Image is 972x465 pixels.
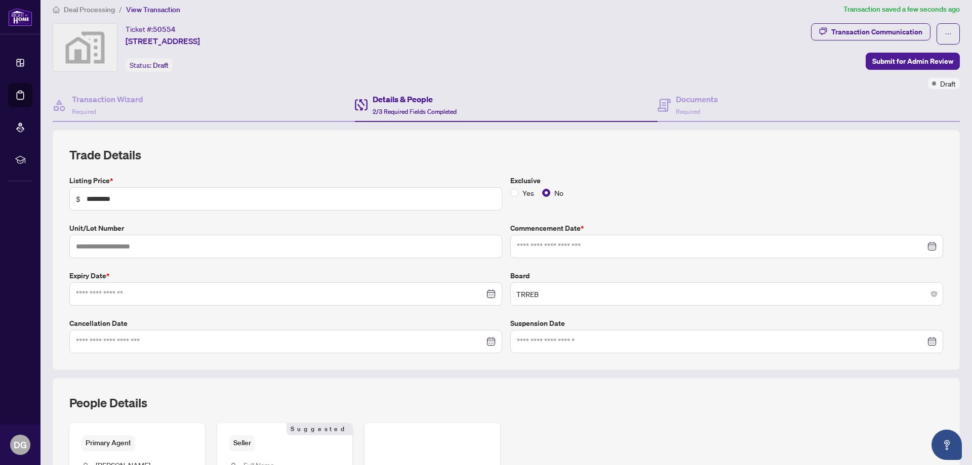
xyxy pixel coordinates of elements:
[811,23,930,40] button: Transaction Communication
[510,175,943,186] label: Exclusive
[153,25,176,34] span: 50554
[676,108,700,115] span: Required
[518,187,538,198] span: Yes
[72,93,143,105] h4: Transaction Wizard
[510,270,943,281] label: Board
[831,24,922,40] div: Transaction Communication
[119,4,122,15] li: /
[76,193,80,204] span: $
[931,291,937,297] span: close-circle
[373,93,457,105] h4: Details & People
[931,430,962,460] button: Open asap
[940,78,956,89] span: Draft
[69,147,943,163] h2: Trade Details
[516,284,937,304] span: TRREB
[126,35,200,47] span: [STREET_ADDRESS]
[676,93,718,105] h4: Documents
[72,108,96,115] span: Required
[373,108,457,115] span: 2/3 Required Fields Completed
[69,175,502,186] label: Listing Price
[550,187,568,198] span: No
[126,58,173,72] div: Status:
[872,53,953,69] span: Submit for Admin Review
[510,223,943,234] label: Commencement Date
[945,30,952,37] span: ellipsis
[69,270,502,281] label: Expiry Date
[64,5,115,14] span: Deal Processing
[126,5,180,14] span: View Transaction
[229,435,255,451] span: Seller
[82,435,135,451] span: Primary Agent
[866,53,960,70] button: Submit for Admin Review
[14,438,27,452] span: DG
[69,223,502,234] label: Unit/Lot Number
[126,23,176,35] div: Ticket #:
[69,318,502,329] label: Cancellation Date
[510,318,943,329] label: Suspension Date
[287,423,352,435] span: Suggested
[153,61,169,70] span: Draft
[53,24,117,71] img: svg%3e
[53,6,60,13] span: home
[843,4,960,15] article: Transaction saved a few seconds ago
[69,395,147,411] h2: People Details
[8,8,32,26] img: logo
